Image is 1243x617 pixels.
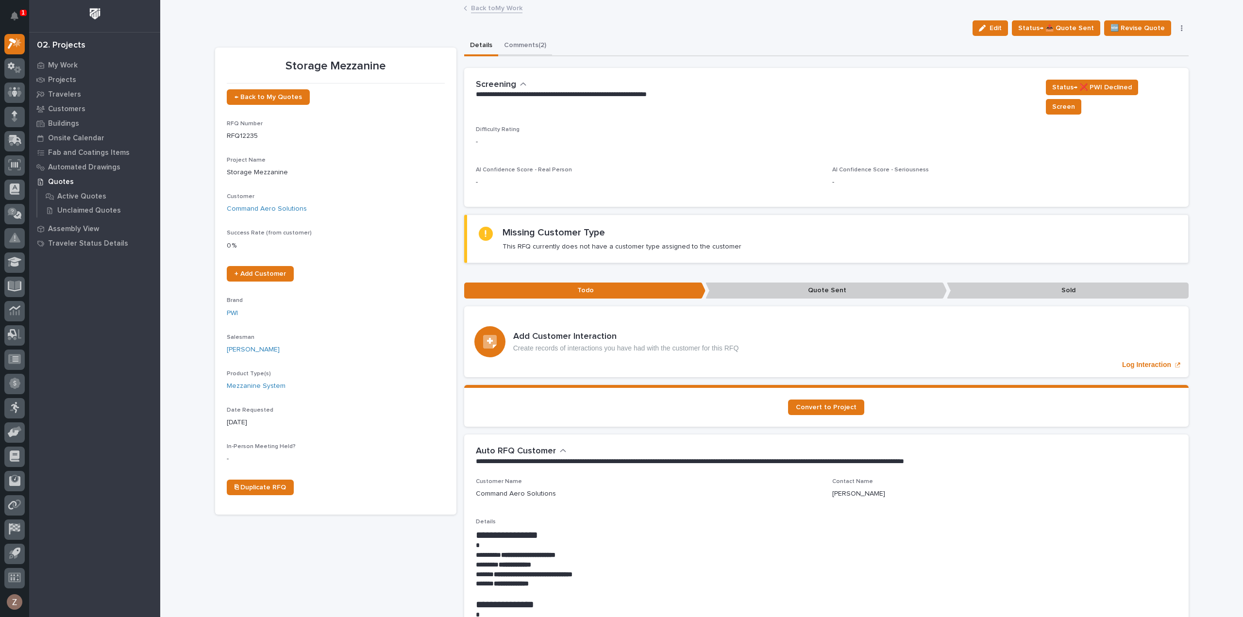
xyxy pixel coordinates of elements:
p: Storage Mezzanine [227,59,445,73]
button: Status→ ❌ PWI Declined [1046,80,1138,95]
h2: Screening [476,80,516,90]
button: Details [464,36,498,56]
h3: Add Customer Interaction [513,332,739,342]
span: ← Back to My Quotes [235,94,302,100]
a: Log Interaction [464,306,1189,377]
a: Fab and Coatings Items [29,145,160,160]
img: Workspace Logo [86,5,104,23]
a: My Work [29,58,160,72]
button: Auto RFQ Customer [476,446,567,457]
a: ← Back to My Quotes [227,89,310,105]
button: Notifications [4,6,25,26]
p: Create records of interactions you have had with the customer for this RFQ [513,344,739,352]
p: - [227,454,445,464]
span: Customer Name [476,479,522,484]
p: Unclaimed Quotes [57,206,121,215]
div: 02. Projects [37,40,85,51]
p: RFQ12235 [227,131,445,141]
span: Product Type(s) [227,371,271,377]
button: Screen [1046,99,1081,115]
p: Onsite Calendar [48,134,104,143]
a: ⎘ Duplicate RFQ [227,480,294,495]
a: Convert to Project [788,400,864,415]
p: Traveler Status Details [48,239,128,248]
p: Todo [464,283,705,299]
span: Customer [227,194,254,200]
a: Back toMy Work [471,2,522,13]
a: Automated Drawings [29,160,160,174]
div: Notifications1 [12,12,25,27]
button: Status→ 📤 Quote Sent [1012,20,1100,36]
p: Customers [48,105,85,114]
a: Quotes [29,174,160,189]
span: ⎘ Duplicate RFQ [235,484,286,491]
p: 1 [21,9,25,16]
a: Active Quotes [37,189,160,203]
a: Projects [29,72,160,87]
a: Traveler Status Details [29,236,160,250]
p: - [476,177,821,187]
button: 🆕 Revise Quote [1104,20,1171,36]
a: Customers [29,101,160,116]
button: Screening [476,80,527,90]
button: Edit [973,20,1008,36]
p: Sold [947,283,1188,299]
span: Date Requested [227,407,273,413]
p: Quotes [48,178,74,186]
span: Salesman [227,334,254,340]
p: Storage Mezzanine [227,167,445,178]
span: AI Confidence Score - Real Person [476,167,572,173]
p: Assembly View [48,225,99,233]
a: [PERSON_NAME] [227,345,280,355]
span: In-Person Meeting Held? [227,444,296,450]
span: Project Name [227,157,266,163]
p: Quote Sent [705,283,947,299]
p: Active Quotes [57,192,106,201]
p: Travelers [48,90,81,99]
button: users-avatar [4,592,25,612]
span: Brand [227,298,243,303]
a: Assembly View [29,221,160,236]
p: [PERSON_NAME] [832,489,885,499]
a: Command Aero Solutions [227,204,307,214]
a: + Add Customer [227,266,294,282]
h2: Auto RFQ Customer [476,446,556,457]
a: Mezzanine System [227,381,286,391]
p: - [832,177,1177,187]
p: Projects [48,76,76,84]
p: Fab and Coatings Items [48,149,130,157]
span: Convert to Project [796,404,857,411]
p: [DATE] [227,417,445,428]
p: My Work [48,61,78,70]
a: Travelers [29,87,160,101]
p: - [476,137,1177,147]
span: Status→ ❌ PWI Declined [1052,82,1132,93]
p: Command Aero Solutions [476,489,556,499]
span: Difficulty Rating [476,127,520,133]
p: Automated Drawings [48,163,120,172]
a: Unclaimed Quotes [37,203,160,217]
span: Status→ 📤 Quote Sent [1018,22,1094,34]
span: Screen [1052,101,1075,113]
span: 🆕 Revise Quote [1110,22,1165,34]
span: + Add Customer [235,270,286,277]
span: Contact Name [832,479,873,484]
p: 0 % [227,241,445,251]
span: Details [476,519,496,525]
button: Comments (2) [498,36,552,56]
a: PWI [227,308,238,318]
a: Buildings [29,116,160,131]
p: Buildings [48,119,79,128]
h2: Missing Customer Type [503,227,605,238]
p: This RFQ currently does not have a customer type assigned to the customer [503,242,741,251]
span: Success Rate (from customer) [227,230,312,236]
span: AI Confidence Score - Seriousness [832,167,929,173]
a: Onsite Calendar [29,131,160,145]
p: Log Interaction [1122,361,1171,369]
span: Edit [990,24,1002,33]
span: RFQ Number [227,121,263,127]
